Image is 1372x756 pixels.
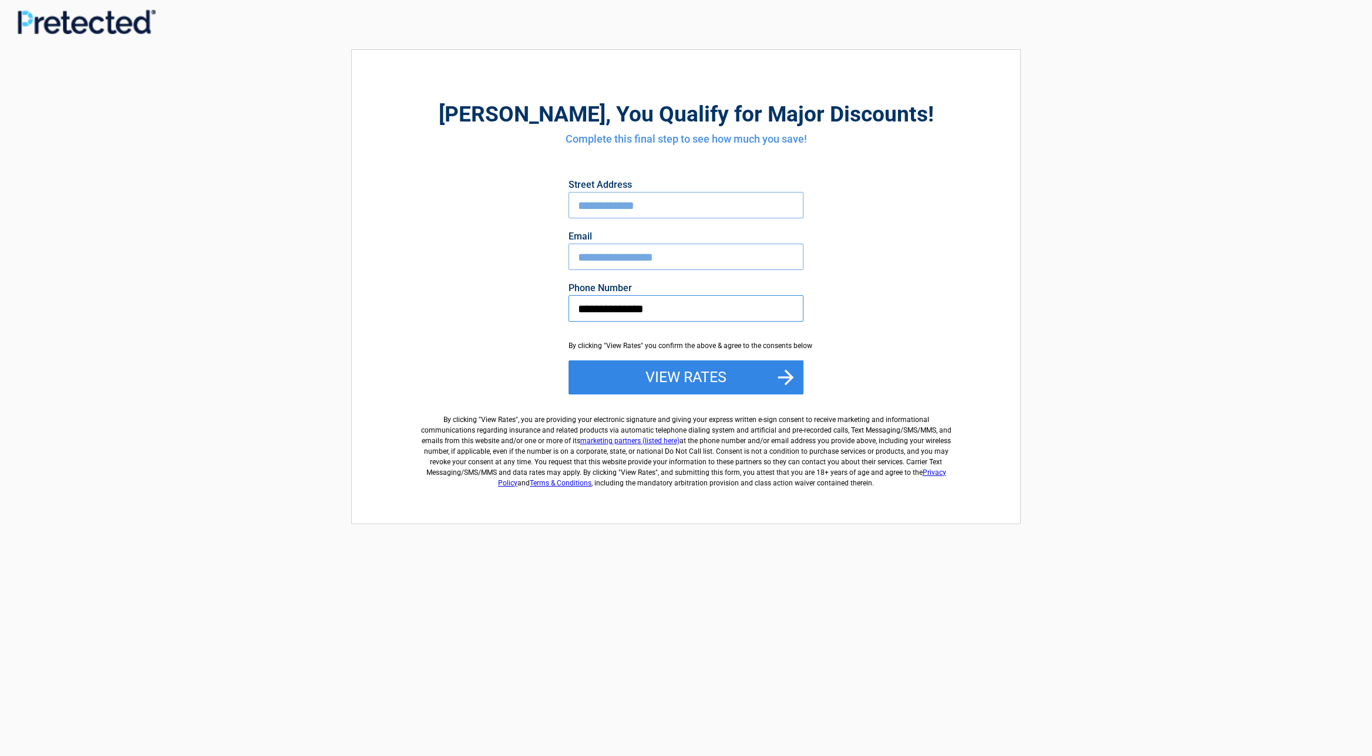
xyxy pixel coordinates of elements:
[580,437,680,445] a: marketing partners (listed here)
[569,232,803,241] label: Email
[18,9,156,35] img: Main Logo
[498,468,946,487] a: Privacy Policy
[439,102,606,127] span: [PERSON_NAME]
[481,416,516,424] span: View Rates
[416,131,956,147] h4: Complete this final step to see how much you save!
[416,100,956,129] h2: , You Qualify for Major Discounts!
[569,340,803,351] div: By clicking "View Rates" you confirm the above & agree to the consents below
[416,405,956,488] label: By clicking " ", you are providing your electronic signature and giving your express written e-si...
[569,283,803,293] label: Phone Number
[530,479,591,487] a: Terms & Conditions
[569,360,803,394] button: View Rates
[569,180,803,190] label: Street Address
